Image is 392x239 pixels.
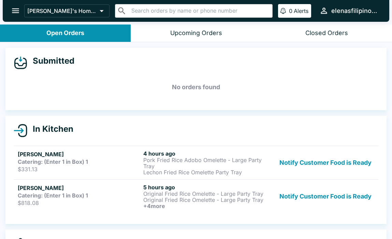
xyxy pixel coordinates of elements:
div: Closed Orders [305,29,348,37]
p: Lechon Fried Rice Omelette Party Tray [143,169,266,175]
input: Search orders by name or phone number [129,6,270,16]
a: [PERSON_NAME]Catering: (Enter 1 in Box) 1$818.085 hours agoOriginal Fried Rice Omelette - Large P... [14,179,378,213]
button: elenasfilipinofoods [317,3,381,18]
h5: No orders found [14,75,378,99]
button: Notify Customer Food is Ready [277,150,374,175]
div: Upcoming Orders [170,29,222,37]
div: elenasfilipinofoods [331,7,378,15]
p: $331.13 [18,166,141,173]
h6: 4 hours ago [143,150,266,157]
button: open drawer [7,2,24,19]
h6: 5 hours ago [143,184,266,191]
h4: In Kitchen [27,124,73,134]
div: Open Orders [46,29,84,37]
p: [PERSON_NAME]'s Home of the Finest Filipino Foods [27,7,97,14]
h5: [PERSON_NAME] [18,184,141,192]
h6: + 4 more [143,203,266,209]
a: [PERSON_NAME]Catering: (Enter 1 in Box) 1$331.134 hours agoPork Fried Rice Adobo Omelette - Large... [14,146,378,179]
p: 0 [289,7,292,14]
strong: Catering: (Enter 1 in Box) 1 [18,192,88,199]
strong: Catering: (Enter 1 in Box) 1 [18,158,88,165]
button: Notify Customer Food is Ready [277,184,374,209]
h5: [PERSON_NAME] [18,150,141,158]
h4: Submitted [27,56,74,66]
p: Pork Fried Rice Adobo Omelette - Large Party Tray [143,157,266,169]
button: [PERSON_NAME]'s Home of the Finest Filipino Foods [24,4,110,17]
p: Alerts [294,7,308,14]
p: Original Fried Rice Omelette - Large Party Tray [143,197,266,203]
p: $818.08 [18,200,141,206]
p: Original Fried Rice Omelette - Large Party Tray [143,191,266,197]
